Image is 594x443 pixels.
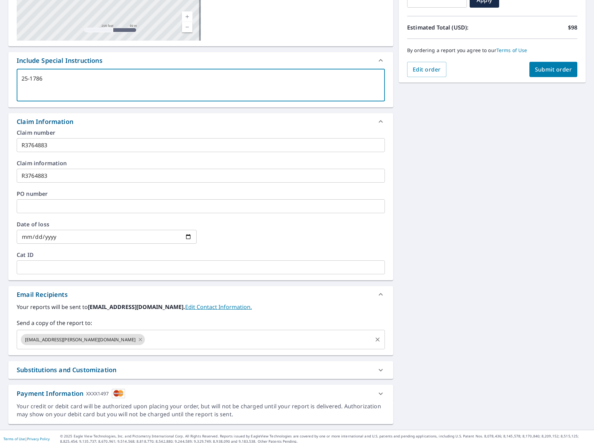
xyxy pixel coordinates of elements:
label: Date of loss [17,221,197,227]
div: Substitutions and Customization [17,365,116,375]
a: EditContactInfo [185,303,252,311]
div: Payment InformationXXXX1497cardImage [8,385,393,402]
p: | [3,437,50,441]
b: [EMAIL_ADDRESS][DOMAIN_NAME]. [88,303,185,311]
div: Email Recipients [8,286,393,303]
div: Include Special Instructions [17,56,102,65]
div: Include Special Instructions [8,52,393,69]
button: Clear [373,335,382,344]
a: Terms of Use [3,436,25,441]
label: Claim number [17,130,385,135]
span: [EMAIL_ADDRESS][PERSON_NAME][DOMAIN_NAME] [21,336,140,343]
div: [EMAIL_ADDRESS][PERSON_NAME][DOMAIN_NAME] [21,334,145,345]
div: Claim Information [8,113,393,130]
label: PO number [17,191,385,197]
img: cardImage [112,389,125,398]
label: Cat ID [17,252,385,258]
span: Submit order [535,66,572,73]
textarea: 25-1786 [22,75,380,95]
div: Payment Information [17,389,125,398]
p: By ordering a report you agree to our [407,47,577,53]
label: Claim information [17,160,385,166]
span: Edit order [413,66,441,73]
a: Terms of Use [496,47,527,53]
div: Claim Information [17,117,73,126]
button: Edit order [407,62,446,77]
div: XXXX1497 [86,389,109,398]
label: Send a copy of the report to: [17,319,385,327]
button: Submit order [529,62,578,77]
a: Current Level 17, Zoom In [182,11,192,22]
div: Substitutions and Customization [8,361,393,379]
a: Current Level 17, Zoom Out [182,22,192,32]
a: Privacy Policy [27,436,50,441]
div: Your credit or debit card will be authorized upon placing your order, but will not be charged unt... [17,402,385,418]
p: $98 [568,23,577,32]
div: Email Recipients [17,290,68,299]
label: Your reports will be sent to [17,303,385,311]
p: Estimated Total (USD): [407,23,492,32]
